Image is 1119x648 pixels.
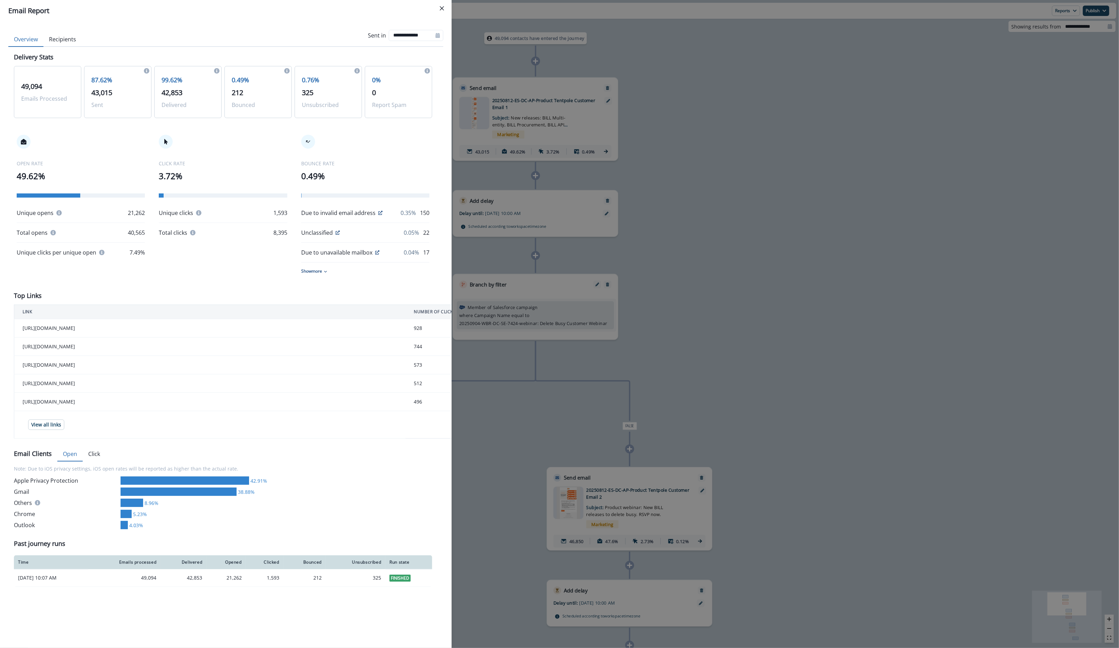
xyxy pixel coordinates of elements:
[17,170,145,182] p: 49.62%
[14,291,42,300] p: Top Links
[159,229,187,237] p: Total clicks
[159,160,287,167] p: CLICK RATE
[405,305,573,319] th: NUMBER OF CLICKS
[301,268,322,274] p: Show more
[165,559,202,565] div: Delivered
[14,499,118,507] div: Others
[18,574,84,581] p: [DATE] 10:07 AM
[17,160,145,167] p: OPEN RATE
[232,88,243,97] span: 212
[301,248,372,257] p: Due to unavailable mailbox
[162,75,214,85] p: 99.62%
[232,101,285,109] p: Bounced
[83,447,106,462] button: Click
[372,88,376,97] span: 0
[368,31,386,40] p: Sent in
[301,209,376,217] p: Due to invalid email address
[301,170,429,182] p: 0.49%
[372,75,425,85] p: 0%
[17,209,54,217] p: Unique opens
[273,229,287,237] p: 8,395
[288,574,322,581] div: 212
[17,248,96,257] p: Unique clicks per unique open
[249,477,267,484] div: 42.91%
[14,476,118,485] div: Apple Privacy Protection
[159,209,193,217] p: Unique clicks
[14,510,118,518] div: Chrome
[91,88,112,97] span: 43,015
[211,574,241,581] div: 21,262
[92,559,156,565] div: Emails processed
[372,101,425,109] p: Report Spam
[21,82,42,91] span: 49,094
[301,160,429,167] p: BOUNCE RATE
[250,574,279,581] div: 1,593
[330,559,381,565] div: Unsubscribed
[404,229,419,237] p: 0.05%
[405,393,573,411] td: 496
[57,447,83,462] button: Open
[436,3,447,14] button: Close
[128,522,143,529] div: 4.03%
[420,209,429,217] p: 150
[423,248,429,257] p: 17
[404,248,419,257] p: 0.04%
[401,209,416,217] p: 0.35%
[301,229,333,237] p: Unclassified
[14,319,406,338] td: [URL][DOMAIN_NAME]
[232,75,285,85] p: 0.49%
[302,75,355,85] p: 0.76%
[162,101,214,109] p: Delivered
[128,209,145,217] p: 21,262
[14,461,432,476] p: Note: Due to iOS privacy settings, iOS open rates will be reported as higher than the actual rate.
[18,559,84,565] div: Time
[14,374,406,393] td: [URL][DOMAIN_NAME]
[14,488,118,496] div: Gmail
[128,229,145,237] p: 40,565
[389,575,411,582] span: Finished
[423,229,429,237] p: 22
[17,229,48,237] p: Total opens
[302,88,313,97] span: 325
[330,574,381,581] div: 325
[159,170,287,182] p: 3.72%
[14,521,118,529] div: Outlook
[130,248,145,257] p: 7.49%
[21,94,74,103] p: Emails Processed
[405,356,573,374] td: 573
[14,52,54,62] p: Delivery Stats
[8,32,43,47] button: Overview
[143,499,158,507] div: 8.96%
[14,338,406,356] td: [URL][DOMAIN_NAME]
[211,559,241,565] div: Opened
[405,374,573,393] td: 512
[14,393,406,411] td: [URL][DOMAIN_NAME]
[92,574,156,581] div: 49,094
[31,422,61,428] p: View all links
[132,510,147,518] div: 5.23%
[43,32,82,47] button: Recipients
[14,449,52,458] p: Email Clients
[165,574,202,581] div: 42,853
[14,305,406,319] th: LINK
[91,75,144,85] p: 87.62%
[14,356,406,374] td: [URL][DOMAIN_NAME]
[250,559,279,565] div: Clicked
[237,488,255,496] div: 38.88%
[273,209,287,217] p: 1,593
[28,419,64,430] button: View all links
[405,319,573,338] td: 928
[8,6,443,16] div: Email Report
[14,539,65,548] p: Past journey runs
[91,101,144,109] p: Sent
[405,338,573,356] td: 744
[162,88,182,97] span: 42,853
[288,559,322,565] div: Bounced
[389,559,428,565] div: Run state
[302,101,355,109] p: Unsubscribed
